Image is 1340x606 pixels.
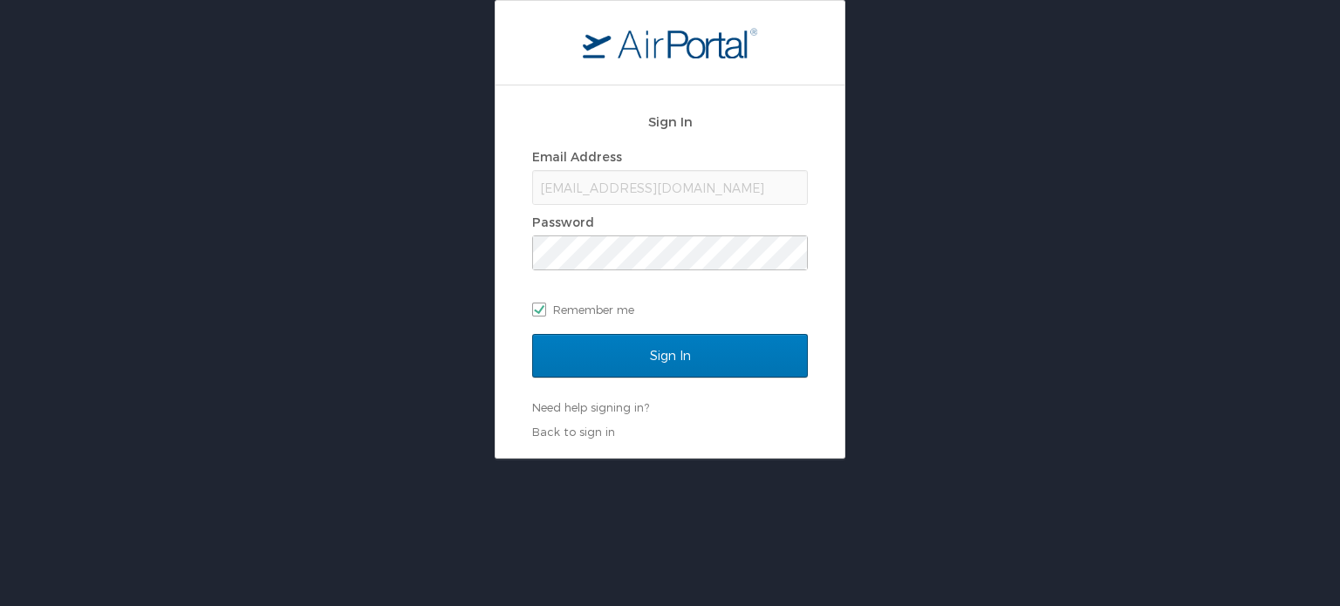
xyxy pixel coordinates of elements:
label: Remember me [532,296,808,323]
input: Sign In [532,334,808,378]
label: Email Address [532,149,622,164]
label: Password [532,214,594,229]
a: Back to sign in [532,425,615,439]
h2: Sign In [532,112,808,132]
img: logo [583,27,757,58]
a: Need help signing in? [532,400,649,414]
